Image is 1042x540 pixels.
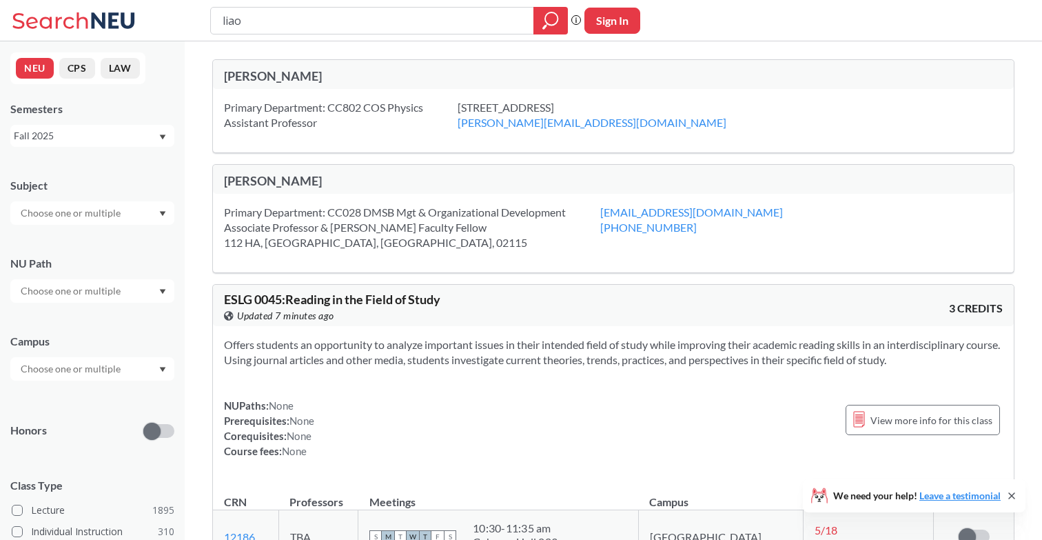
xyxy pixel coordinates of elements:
[237,308,334,323] span: Updated 7 minutes ago
[221,9,524,32] input: Class, professor, course number, "phrase"
[224,100,458,130] div: Primary Department: CC802 COS Physics Assistant Professor
[804,481,934,510] th: Seats
[600,221,697,234] a: [PHONE_NUMBER]
[101,58,140,79] button: LAW
[533,7,568,34] div: magnifying glass
[833,491,1001,501] span: We need your help!
[282,445,307,457] span: None
[269,399,294,412] span: None
[10,101,174,117] div: Semesters
[473,521,558,535] div: 10:30 - 11:35 am
[458,100,761,130] div: [STREET_ADDRESS]
[10,357,174,381] div: Dropdown arrow
[10,125,174,147] div: Fall 2025Dropdown arrow
[59,58,95,79] button: CPS
[224,205,600,250] div: Primary Department: CC028 DMSB Mgt & Organizational Development Associate Professor & [PERSON_NAM...
[10,478,174,493] span: Class Type
[919,490,1001,501] a: Leave a testimonial
[224,173,613,188] div: [PERSON_NAME]
[224,68,613,83] div: [PERSON_NAME]
[159,367,166,372] svg: Dropdown arrow
[159,134,166,140] svg: Dropdown arrow
[458,116,726,129] a: [PERSON_NAME][EMAIL_ADDRESS][DOMAIN_NAME]
[224,494,247,510] div: CRN
[815,523,837,537] span: 5 / 18
[14,128,158,143] div: Fall 2025
[10,334,174,349] div: Campus
[14,283,130,299] input: Choose one or multiple
[600,206,783,219] a: [EMAIL_ADDRESS][DOMAIN_NAME]
[542,11,559,30] svg: magnifying glass
[224,292,440,307] span: ESLG 0045 : Reading in the Field of Study
[159,289,166,294] svg: Dropdown arrow
[12,501,174,519] label: Lecture
[14,205,130,221] input: Choose one or multiple
[278,481,358,510] th: Professors
[10,178,174,193] div: Subject
[14,361,130,377] input: Choose one or multiple
[10,279,174,303] div: Dropdown arrow
[159,211,166,217] svg: Dropdown arrow
[152,503,174,518] span: 1895
[158,524,174,539] span: 310
[870,412,992,429] span: View more info for this class
[10,201,174,225] div: Dropdown arrow
[949,301,1003,316] span: 3 CREDITS
[10,256,174,271] div: NU Path
[224,398,314,459] div: NUPaths: Prerequisites: Corequisites: Course fees:
[584,8,640,34] button: Sign In
[289,414,314,427] span: None
[16,58,54,79] button: NEU
[224,337,1003,368] section: Offers students an opportunity to analyze important issues in their intended field of study while...
[287,430,311,442] span: None
[10,423,47,439] p: Honors
[358,481,639,510] th: Meetings
[638,481,803,510] th: Campus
